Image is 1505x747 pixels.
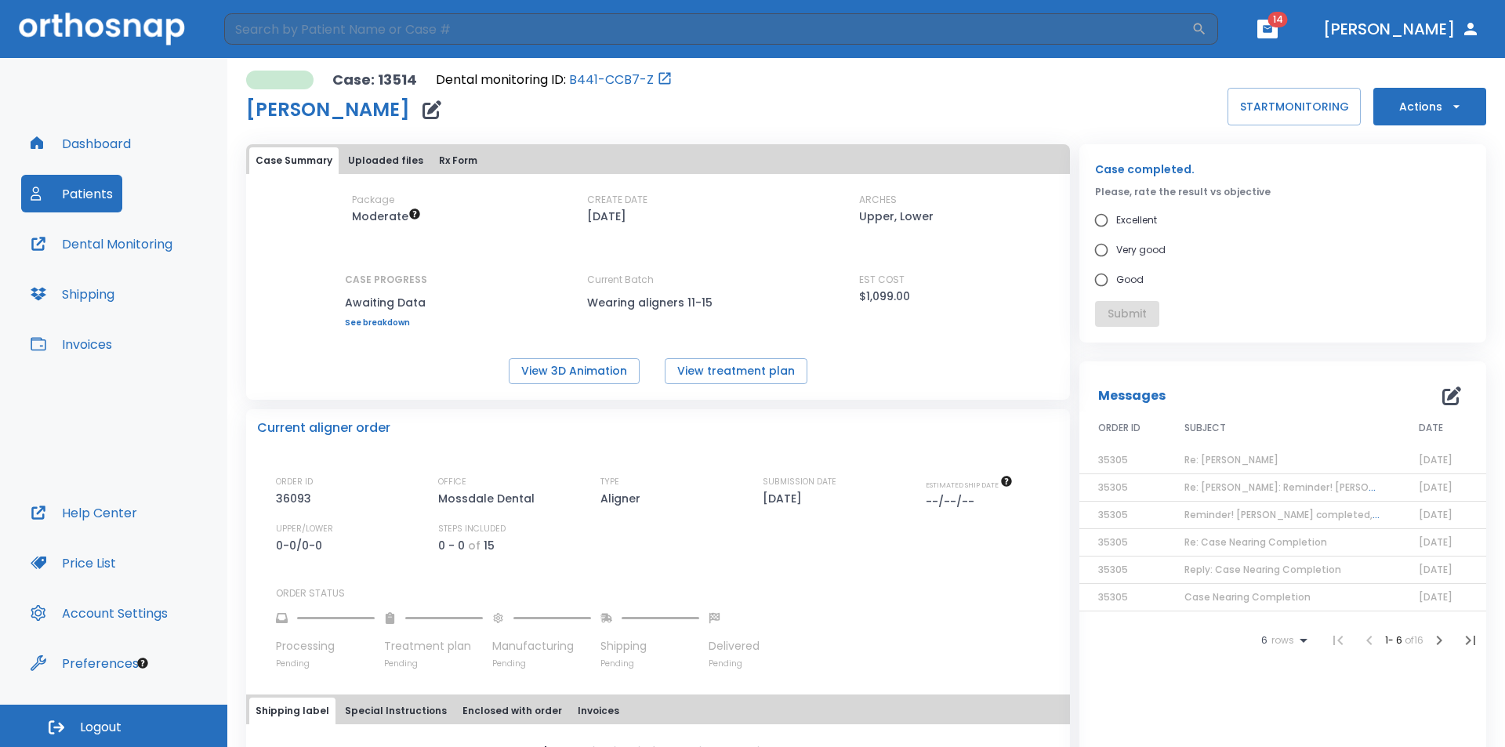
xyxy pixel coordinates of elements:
[763,475,836,489] p: SUBMISSION DATE
[1098,508,1128,521] span: 35305
[468,536,481,555] p: of
[859,207,934,226] p: Upper, Lower
[21,644,148,682] button: Preferences
[1184,421,1226,435] span: SUBJECT
[1184,590,1311,604] span: Case Nearing Completion
[249,698,1067,724] div: tabs
[436,71,566,89] p: Dental monitoring ID:
[1317,15,1486,43] button: [PERSON_NAME]
[80,719,121,736] span: Logout
[249,147,1067,174] div: tabs
[1419,590,1452,604] span: [DATE]
[1373,88,1486,125] button: Actions
[1385,633,1405,647] span: 1 - 6
[587,193,647,207] p: CREATE DATE
[1098,453,1128,466] span: 35305
[859,287,910,306] p: $1,099.00
[276,522,333,536] p: UPPER/LOWER
[1116,241,1166,259] span: Very good
[438,522,506,536] p: STEPS INCLUDED
[1184,563,1341,576] span: Reply: Case Nearing Completion
[1184,535,1327,549] span: Re: Case Nearing Completion
[926,480,1013,490] span: The date will be available after approving treatment plan
[352,193,394,207] p: Package
[492,658,591,669] p: Pending
[1098,480,1128,494] span: 35305
[569,71,654,89] a: B441-CCB7-Z
[1267,635,1294,646] span: rows
[436,71,673,89] div: Open patient in dental monitoring portal
[1098,421,1141,435] span: ORDER ID
[224,13,1191,45] input: Search by Patient Name or Case #
[257,419,390,437] p: Current aligner order
[600,475,619,489] p: TYPE
[1098,386,1166,405] p: Messages
[345,273,427,287] p: CASE PROGRESS
[433,147,484,174] button: Rx Form
[345,318,427,328] a: See breakdown
[249,147,339,174] button: Case Summary
[484,536,495,555] p: 15
[763,489,807,508] p: [DATE]
[332,71,417,89] p: Case: 13514
[276,586,1059,600] p: ORDER STATUS
[600,638,699,655] p: Shipping
[246,100,410,119] h1: [PERSON_NAME]
[1419,508,1452,521] span: [DATE]
[456,698,568,724] button: Enclosed with order
[21,594,177,632] button: Account Settings
[1116,270,1144,289] span: Good
[665,358,807,384] button: View treatment plan
[1268,12,1288,27] span: 14
[19,13,185,45] img: Orthosnap
[345,293,427,312] p: Awaiting Data
[587,273,728,287] p: Current Batch
[859,193,897,207] p: ARCHES
[709,638,760,655] p: Delivered
[587,293,728,312] p: Wearing aligners 11-15
[1098,590,1128,604] span: 35305
[249,698,335,724] button: Shipping label
[438,489,540,508] p: Mossdale Dental
[1184,508,1502,521] span: Reminder! [PERSON_NAME] completed, please assess final result!
[1419,480,1452,494] span: [DATE]
[1095,160,1471,179] p: Case completed.
[21,325,121,363] button: Invoices
[1261,635,1267,646] span: 6
[136,656,150,670] div: Tooltip anchor
[600,489,646,508] p: Aligner
[21,275,124,313] button: Shipping
[492,638,591,655] p: Manufacturing
[438,475,466,489] p: OFFICE
[1116,211,1157,230] span: Excellent
[1095,185,1471,199] p: Please, rate the result vs objective
[21,544,125,582] a: Price List
[509,358,640,384] button: View 3D Animation
[276,536,328,555] p: 0-0/0-0
[21,225,182,263] button: Dental Monitoring
[709,658,760,669] p: Pending
[21,125,140,162] button: Dashboard
[1184,453,1278,466] span: Re: [PERSON_NAME]
[276,658,375,669] p: Pending
[21,175,122,212] button: Patients
[587,207,626,226] p: [DATE]
[276,489,317,508] p: 36093
[600,658,699,669] p: Pending
[859,273,905,287] p: EST COST
[1419,453,1452,466] span: [DATE]
[339,698,453,724] button: Special Instructions
[1405,633,1423,647] span: of 16
[352,209,421,224] span: Up to 20 Steps (40 aligners)
[571,698,626,724] button: Invoices
[276,475,313,489] p: ORDER ID
[21,494,147,531] button: Help Center
[438,536,465,555] p: 0 - 0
